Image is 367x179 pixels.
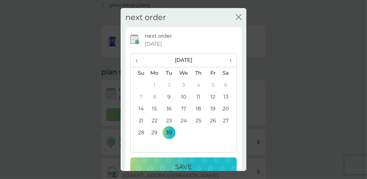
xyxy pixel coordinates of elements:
[147,91,162,103] td: 8
[131,115,147,127] td: 21
[206,67,220,79] th: Fr
[175,162,192,172] p: Save
[225,53,232,67] span: ›
[162,67,176,79] th: Tu
[220,67,236,79] th: Sa
[162,127,176,139] td: 30
[130,157,237,176] button: Save
[220,115,236,127] td: 27
[206,79,220,91] td: 5
[220,103,236,115] td: 20
[147,79,162,91] td: 1
[191,91,206,103] td: 11
[220,91,236,103] td: 13
[145,40,162,48] span: [DATE]
[191,67,206,79] th: Th
[191,115,206,127] td: 25
[162,91,176,103] td: 9
[147,53,220,67] th: [DATE]
[135,53,142,67] span: ‹
[147,67,162,79] th: Mo
[176,115,191,127] td: 24
[206,115,220,127] td: 26
[131,67,147,79] th: Su
[131,91,147,103] td: 7
[145,32,172,40] p: next order
[220,79,236,91] td: 6
[176,79,191,91] td: 3
[125,13,166,22] h2: next order
[191,79,206,91] td: 4
[147,115,162,127] td: 22
[131,103,147,115] td: 14
[206,91,220,103] td: 12
[131,127,147,139] td: 28
[147,103,162,115] td: 15
[162,79,176,91] td: 2
[236,14,242,21] button: close
[176,67,191,79] th: We
[147,127,162,139] td: 29
[176,103,191,115] td: 17
[206,103,220,115] td: 19
[162,115,176,127] td: 23
[191,103,206,115] td: 18
[162,103,176,115] td: 16
[176,91,191,103] td: 10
